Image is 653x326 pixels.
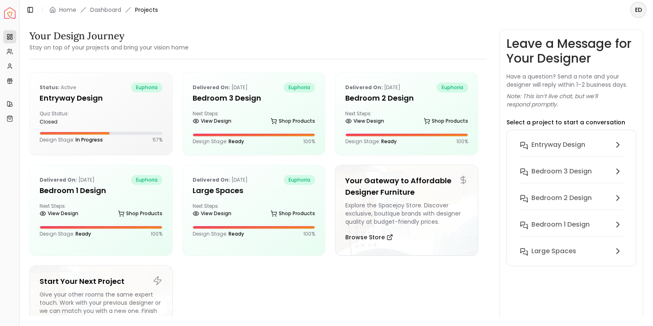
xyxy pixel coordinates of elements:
[193,176,230,183] b: Delivered on:
[531,193,592,203] h6: Bedroom 2 design
[345,83,400,92] p: [DATE]
[284,175,315,185] span: euphoria
[506,36,636,66] h3: Leave a Message for Your Designer
[506,72,636,89] p: Have a question? Send a note and your designer will reply within 1–2 business days.
[29,43,189,52] small: Stay on top of your projects and bring your vision home
[345,110,468,127] div: Next Steps:
[40,84,60,91] b: Status:
[40,185,162,196] h5: Bedroom 1 design
[40,290,162,323] div: Give your other rooms the same expert touch. Work with your previous designer or we can match you...
[506,118,625,126] p: Select a project to start a conversation
[193,83,248,92] p: [DATE]
[303,138,315,145] p: 100 %
[76,230,91,237] span: Ready
[40,231,91,237] p: Design Stage:
[345,92,468,104] h5: Bedroom 2 design
[40,208,78,219] a: View Design
[271,115,315,127] a: Shop Products
[284,83,315,92] span: euphoria
[437,83,468,92] span: euphoria
[381,138,397,145] span: Ready
[40,137,103,143] p: Design Stage:
[40,83,76,92] p: active
[513,137,629,163] button: entryway design
[531,140,585,150] h6: entryway design
[193,208,231,219] a: View Design
[40,176,77,183] b: Delivered on:
[40,119,98,125] div: closed
[531,220,590,229] h6: Bedroom 1 design
[40,175,95,185] p: [DATE]
[271,208,315,219] a: Shop Products
[531,166,592,176] h6: Bedroom 3 design
[40,92,162,104] h5: entryway design
[4,7,16,19] a: Spacejoy
[345,84,383,91] b: Delivered on:
[131,175,162,185] span: euphoria
[193,138,244,145] p: Design Stage:
[303,231,315,237] p: 100 %
[193,84,230,91] b: Delivered on:
[193,175,248,185] p: [DATE]
[118,208,162,219] a: Shop Products
[193,203,315,219] div: Next Steps:
[153,137,162,143] p: 57 %
[345,201,468,226] div: Explore the Spacejoy Store. Discover exclusive, boutique brands with designer quality at budget-f...
[40,110,98,125] div: Quiz Status:
[59,6,76,14] a: Home
[193,185,315,196] h5: Large Spaces
[193,110,315,127] div: Next Steps:
[631,2,646,17] span: ED
[229,138,244,145] span: Ready
[49,6,158,14] nav: breadcrumb
[4,7,16,19] img: Spacejoy Logo
[456,138,468,145] p: 100 %
[513,216,629,243] button: Bedroom 1 design
[513,243,629,259] button: Large Spaces
[193,115,231,127] a: View Design
[513,163,629,190] button: Bedroom 3 design
[424,115,468,127] a: Shop Products
[131,83,162,92] span: euphoria
[345,175,468,198] h5: Your Gateway to Affordable Designer Furniture
[76,136,103,143] span: In Progress
[151,231,162,237] p: 100 %
[345,115,384,127] a: View Design
[531,246,576,256] h6: Large Spaces
[135,6,158,14] span: Projects
[630,2,646,18] button: ED
[90,6,121,14] a: Dashboard
[193,231,244,237] p: Design Stage:
[513,190,629,216] button: Bedroom 2 design
[345,229,393,245] button: Browse Store
[40,203,162,219] div: Next Steps:
[229,230,244,237] span: Ready
[193,92,315,104] h5: Bedroom 3 design
[506,92,636,108] p: Note: This isn’t live chat, but we’ll respond promptly.
[40,276,162,287] h5: Start Your Next Project
[345,138,397,145] p: Design Stage:
[29,29,189,43] h3: Your Design Journey
[335,165,478,256] a: Your Gateway to Affordable Designer FurnitureExplore the Spacejoy Store. Discover exclusive, bout...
